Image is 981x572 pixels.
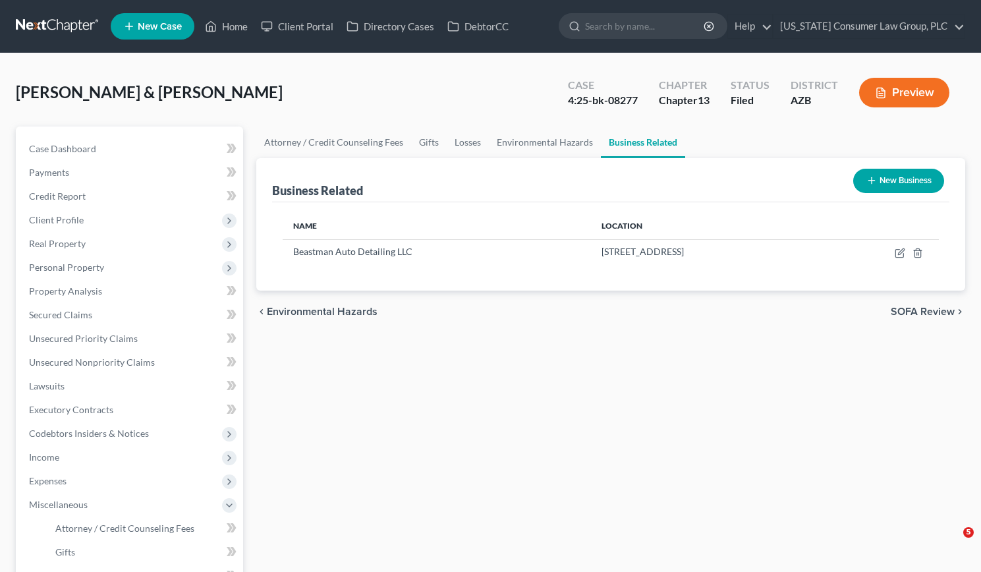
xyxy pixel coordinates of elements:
a: Directory Cases [340,14,441,38]
span: Unsecured Priority Claims [29,333,138,344]
span: Payments [29,167,69,178]
span: Case Dashboard [29,143,96,154]
div: Filed [731,93,770,108]
span: [STREET_ADDRESS] [602,246,684,257]
i: chevron_right [955,306,965,317]
span: Environmental Hazards [267,306,378,317]
iframe: Intercom live chat [936,527,968,559]
span: Location [602,221,642,231]
a: Credit Report [18,185,243,208]
span: 5 [963,527,974,538]
div: Chapter [659,93,710,108]
a: Help [728,14,772,38]
span: Real Property [29,238,86,249]
span: 13 [698,94,710,106]
a: Executory Contracts [18,398,243,422]
span: Miscellaneous [29,499,88,510]
a: Client Portal [254,14,340,38]
a: Environmental Hazards [489,127,601,158]
span: Credit Report [29,190,86,202]
span: Secured Claims [29,309,92,320]
span: New Case [138,22,182,32]
span: Property Analysis [29,285,102,297]
span: Gifts [55,546,75,558]
a: Attorney / Credit Counseling Fees [256,127,411,158]
i: chevron_left [256,306,267,317]
div: AZB [791,93,838,108]
span: Unsecured Nonpriority Claims [29,357,155,368]
input: Search by name... [585,14,706,38]
a: Home [198,14,254,38]
a: Case Dashboard [18,137,243,161]
div: Business Related [272,183,363,198]
a: Payments [18,161,243,185]
div: 4:25-bk-08277 [568,93,638,108]
a: Business Related [601,127,685,158]
span: Expenses [29,475,67,486]
div: District [791,78,838,93]
span: Personal Property [29,262,104,273]
span: Executory Contracts [29,404,113,415]
span: SOFA Review [891,306,955,317]
span: Attorney / Credit Counseling Fees [55,523,194,534]
a: Losses [447,127,489,158]
span: Codebtors Insiders & Notices [29,428,149,439]
div: Status [731,78,770,93]
span: Income [29,451,59,463]
a: DebtorCC [441,14,515,38]
button: New Business [853,169,944,193]
a: Gifts [411,127,447,158]
button: SOFA Review chevron_right [891,306,965,317]
span: Beastman Auto Detailing LLC [293,246,412,257]
span: Lawsuits [29,380,65,391]
div: Chapter [659,78,710,93]
span: [PERSON_NAME] & [PERSON_NAME] [16,82,283,101]
button: chevron_left Environmental Hazards [256,306,378,317]
a: Unsecured Priority Claims [18,327,243,351]
a: Gifts [45,540,243,564]
span: Client Profile [29,214,84,225]
a: Property Analysis [18,279,243,303]
a: [US_STATE] Consumer Law Group, PLC [773,14,965,38]
a: Unsecured Nonpriority Claims [18,351,243,374]
a: Attorney / Credit Counseling Fees [45,517,243,540]
div: Case [568,78,638,93]
a: Secured Claims [18,303,243,327]
button: Preview [859,78,949,107]
span: Name [293,221,317,231]
a: Lawsuits [18,374,243,398]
